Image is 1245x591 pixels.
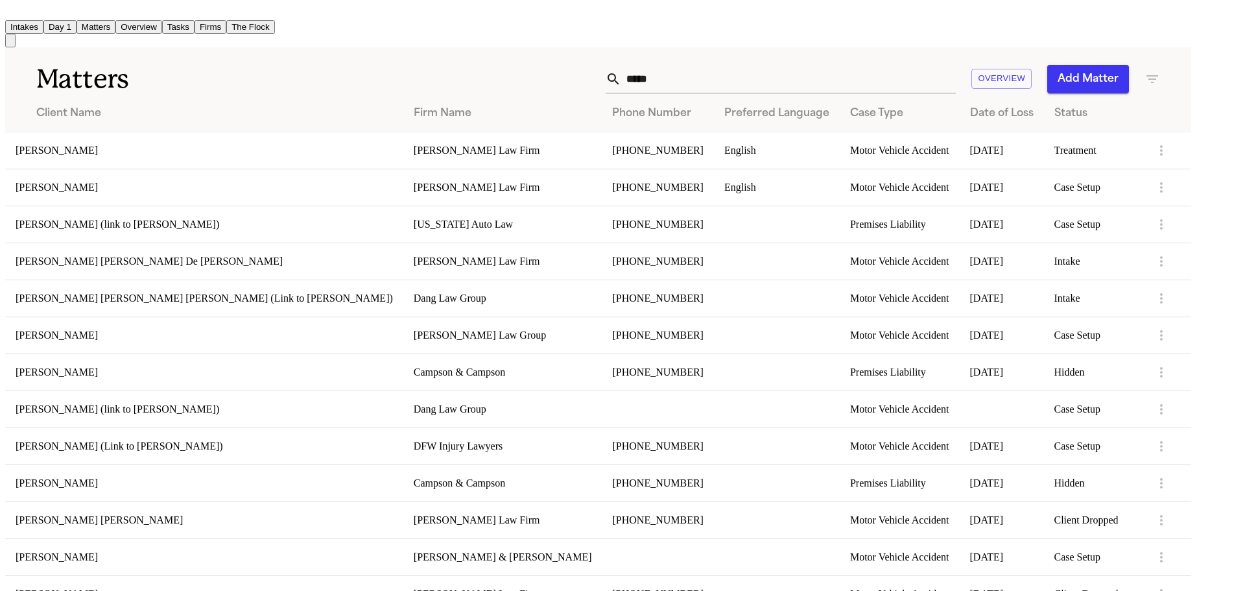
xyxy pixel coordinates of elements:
td: Campson & Campson [403,354,602,391]
td: [PHONE_NUMBER] [602,428,713,464]
td: Intake [1044,280,1144,317]
td: Dang Law Group [403,280,602,317]
td: Premises Liability [840,206,960,243]
td: Motor Vehicle Accident [840,169,960,206]
td: Treatment [1044,132,1144,169]
td: [PHONE_NUMBER] [602,317,713,354]
td: Case Setup [1044,317,1144,354]
td: [US_STATE] Auto Law [403,206,602,243]
h1: Matters [36,63,361,95]
td: Motor Vehicle Accident [840,428,960,464]
td: [PERSON_NAME] Law Firm [403,169,602,206]
td: Motor Vehicle Accident [840,538,960,575]
button: Firms [195,20,226,34]
td: [DATE] [960,428,1044,464]
td: Motor Vehicle Accident [840,243,960,280]
div: Firm Name [414,106,592,121]
td: [DATE] [960,280,1044,317]
td: [PHONE_NUMBER] [602,464,713,501]
td: [DATE] [960,464,1044,501]
a: Intakes [5,21,43,32]
button: Overview [115,20,162,34]
div: Preferred Language [724,106,829,121]
td: [DATE] [960,206,1044,243]
td: [PERSON_NAME] [5,464,403,501]
a: Firms [195,21,226,32]
td: English [714,169,840,206]
td: [PERSON_NAME] [5,169,403,206]
td: [PERSON_NAME] [PERSON_NAME] [PERSON_NAME] (Link to [PERSON_NAME]) [5,280,403,317]
td: [DATE] [960,354,1044,391]
a: Matters [77,21,115,32]
td: [DATE] [960,317,1044,354]
td: [PERSON_NAME] Law Group [403,317,602,354]
td: [PERSON_NAME] (link to [PERSON_NAME]) [5,391,403,428]
td: Case Setup [1044,391,1144,428]
button: Overview [971,69,1032,89]
td: [PERSON_NAME] Law Firm [403,243,602,280]
button: Matters [77,20,115,34]
div: Status [1054,106,1133,121]
div: Client Name [36,106,393,121]
td: [PHONE_NUMBER] [602,280,713,317]
td: Hidden [1044,354,1144,391]
td: Motor Vehicle Accident [840,132,960,169]
button: Day 1 [43,20,77,34]
td: [PERSON_NAME] Law Firm [403,132,602,169]
div: Case Type [850,106,949,121]
td: Client Dropped [1044,501,1144,538]
td: [PHONE_NUMBER] [602,169,713,206]
td: Case Setup [1044,428,1144,464]
button: Add Matter [1047,65,1129,93]
td: [PERSON_NAME] & [PERSON_NAME] [403,538,602,575]
td: Campson & Campson [403,464,602,501]
td: [PERSON_NAME] [PERSON_NAME] De [PERSON_NAME] [5,243,403,280]
td: [PHONE_NUMBER] [602,206,713,243]
a: The Flock [226,21,275,32]
a: Home [5,8,21,19]
td: [PHONE_NUMBER] [602,501,713,538]
td: Motor Vehicle Accident [840,391,960,428]
td: [PERSON_NAME] [5,317,403,354]
td: Premises Liability [840,354,960,391]
td: [PHONE_NUMBER] [602,243,713,280]
img: Finch Logo [5,5,21,18]
td: English [714,132,840,169]
td: [PERSON_NAME] [PERSON_NAME] [5,501,403,538]
td: [PERSON_NAME] (link to [PERSON_NAME]) [5,206,403,243]
a: Overview [115,21,162,32]
td: [PHONE_NUMBER] [602,354,713,391]
td: [PERSON_NAME] Law Firm [403,501,602,538]
td: [PERSON_NAME] [5,354,403,391]
td: Motor Vehicle Accident [840,280,960,317]
td: [DATE] [960,169,1044,206]
a: Tasks [162,21,195,32]
button: Intakes [5,20,43,34]
td: DFW Injury Lawyers [403,428,602,464]
td: Case Setup [1044,206,1144,243]
td: Dang Law Group [403,391,602,428]
td: [DATE] [960,243,1044,280]
td: Case Setup [1044,169,1144,206]
div: Phone Number [612,106,703,121]
td: [DATE] [960,501,1044,538]
td: [DATE] [960,538,1044,575]
a: Day 1 [43,21,77,32]
td: [PERSON_NAME] [5,538,403,575]
button: The Flock [226,20,275,34]
td: Premises Liability [840,464,960,501]
td: [PERSON_NAME] (Link to [PERSON_NAME]) [5,428,403,464]
button: Tasks [162,20,195,34]
td: Case Setup [1044,538,1144,575]
td: [PHONE_NUMBER] [602,132,713,169]
td: [DATE] [960,132,1044,169]
td: Intake [1044,243,1144,280]
td: Hidden [1044,464,1144,501]
div: Date of Loss [970,106,1034,121]
td: [PERSON_NAME] [5,132,403,169]
td: Motor Vehicle Accident [840,501,960,538]
td: Motor Vehicle Accident [840,317,960,354]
